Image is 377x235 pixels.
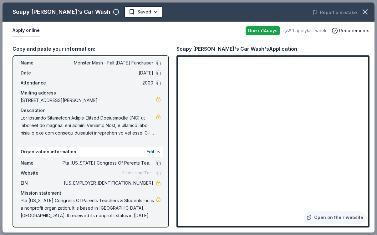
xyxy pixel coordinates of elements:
[63,69,153,77] span: [DATE]
[137,8,151,16] span: Saved
[21,169,63,177] span: Website
[332,27,369,34] button: Requirements
[21,107,161,114] div: Description
[246,26,280,35] div: Due in 14 days
[304,211,366,224] a: Open on their website
[21,59,63,67] span: Name
[63,179,153,187] span: [US_EMPLOYER_IDENTIFICATION_NUMBER]
[21,69,63,77] span: Date
[13,45,169,53] div: Copy and paste your information:
[285,27,327,34] div: 1 apply last week
[313,9,357,16] button: Report a mistake
[176,45,297,53] div: Soapy [PERSON_NAME]'s Car Wash's Application
[63,59,153,67] span: Monster Mash - Fall [DATE] Fundraiser
[13,24,40,37] button: Apply online
[124,6,163,18] button: Saved
[21,97,156,104] span: [STREET_ADDRESS][PERSON_NAME]
[21,79,63,87] span: Attendance
[13,7,110,17] div: Soapy [PERSON_NAME]'s Car Wash
[21,159,63,167] span: Name
[21,89,161,97] div: Mailing address
[21,179,63,187] span: EIN
[21,189,161,197] div: Mission statement
[21,197,156,219] span: Pta [US_STATE] Congress Of Parents Teachers & Students Inc is a nonprofit organization. It is bas...
[63,79,153,87] span: 2000
[63,159,153,167] span: Pta [US_STATE] Congress Of Parents Teachers & Students Inc
[146,148,155,156] button: Edit
[339,27,369,34] span: Requirements
[18,147,163,157] div: Organization information
[122,171,153,176] span: Fill in using "Edit"
[21,114,156,137] span: Lor Ipsumdo Sitametcon Adipis-Elitsed Doeiusmodte (INC) ut laboreet do magnaal eni admini Veniamq...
